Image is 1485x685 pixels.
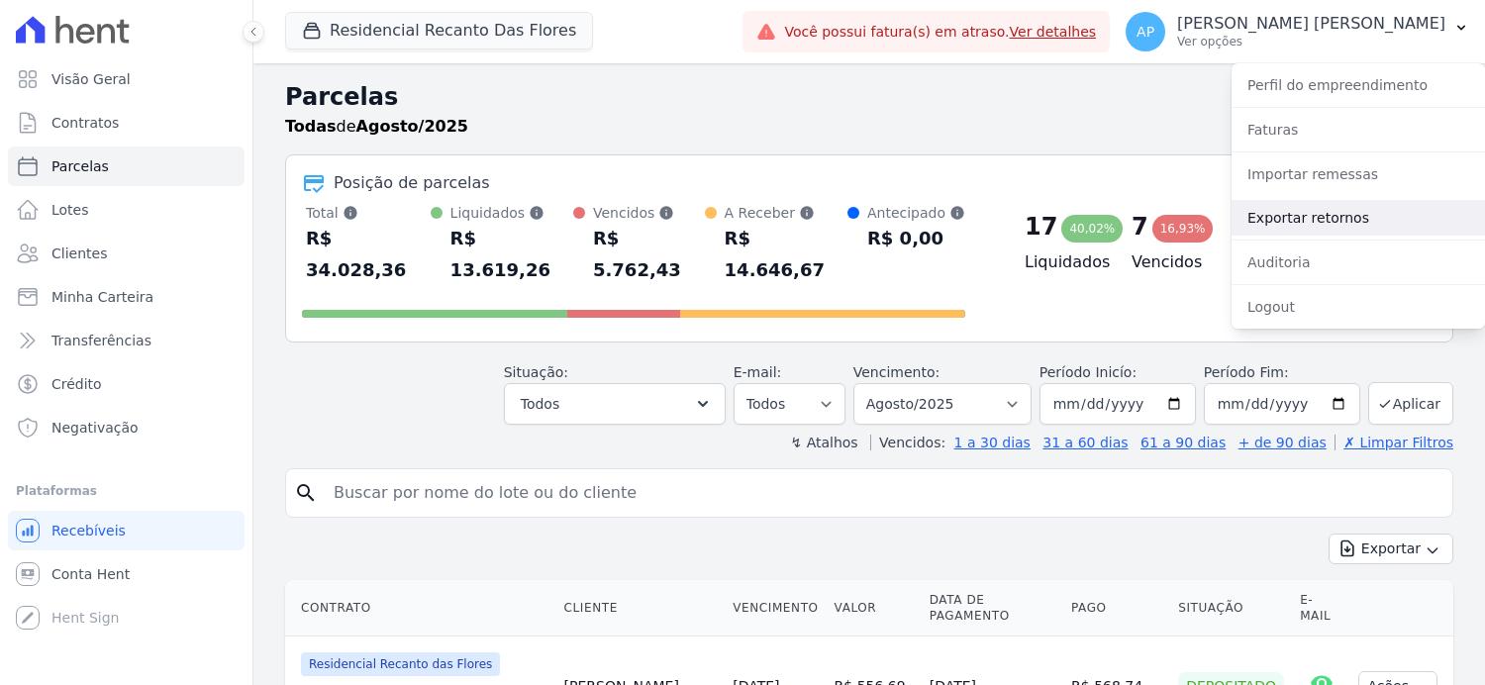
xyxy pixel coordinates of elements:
label: Situação: [504,364,568,380]
div: 17 [1025,211,1057,243]
a: Logout [1232,289,1485,325]
button: Residencial Recanto Das Flores [285,12,593,49]
a: Exportar retornos [1232,200,1485,236]
a: 31 a 60 dias [1042,435,1128,450]
th: Cliente [556,580,726,636]
div: 7 [1132,211,1148,243]
th: Vencimento [725,580,826,636]
span: Você possui fatura(s) em atraso. [784,22,1096,43]
h4: Vencidos [1132,250,1207,274]
div: R$ 14.646,67 [725,223,847,286]
h2: Parcelas [285,79,1453,115]
label: Período Inicío: [1039,364,1137,380]
a: Lotes [8,190,245,230]
div: A Receber [725,203,847,223]
a: Contratos [8,103,245,143]
span: Transferências [51,331,151,350]
a: Visão Geral [8,59,245,99]
a: + de 90 dias [1238,435,1327,450]
h4: Liquidados [1025,250,1100,274]
span: AP [1137,25,1154,39]
a: 1 a 30 dias [954,435,1031,450]
a: ✗ Limpar Filtros [1335,435,1453,450]
a: Recebíveis [8,511,245,550]
th: Pago [1063,580,1170,636]
label: Vencimento: [853,364,940,380]
i: search [294,481,318,505]
a: Importar remessas [1232,156,1485,192]
div: Plataformas [16,479,237,503]
span: Conta Hent [51,564,130,584]
span: Lotes [51,200,89,220]
th: E-mail [1292,580,1350,636]
a: Auditoria [1232,245,1485,280]
a: Crédito [8,364,245,404]
input: Buscar por nome do lote ou do cliente [322,473,1444,513]
button: Todos [504,383,726,425]
span: Minha Carteira [51,287,153,307]
div: Posição de parcelas [334,171,490,195]
span: Crédito [51,374,102,394]
p: Ver opções [1177,34,1445,49]
div: R$ 13.619,26 [450,223,573,286]
a: Faturas [1232,112,1485,147]
strong: Todas [285,117,337,136]
div: 16,93% [1152,215,1214,243]
button: Aplicar [1368,382,1453,425]
div: R$ 0,00 [867,223,965,254]
div: 40,02% [1061,215,1123,243]
label: E-mail: [734,364,782,380]
strong: Agosto/2025 [356,117,468,136]
a: Negativação [8,408,245,447]
div: Antecipado [867,203,965,223]
a: Ver detalhes [1010,24,1097,40]
th: Contrato [285,580,556,636]
span: Negativação [51,418,139,438]
a: Transferências [8,321,245,360]
div: R$ 5.762,43 [593,223,705,286]
p: de [285,115,468,139]
button: AP [PERSON_NAME] [PERSON_NAME] Ver opções [1110,4,1485,59]
th: Data de Pagamento [922,580,1063,636]
a: Parcelas [8,147,245,186]
div: Liquidados [450,203,573,223]
a: Minha Carteira [8,277,245,317]
a: 61 a 90 dias [1140,435,1226,450]
div: R$ 34.028,36 [306,223,431,286]
span: Contratos [51,113,119,133]
div: Total [306,203,431,223]
span: Visão Geral [51,69,131,89]
span: Clientes [51,244,107,263]
a: Conta Hent [8,554,245,594]
button: Exportar [1329,534,1453,564]
a: Clientes [8,234,245,273]
span: Residencial Recanto das Flores [301,652,500,676]
label: ↯ Atalhos [790,435,857,450]
div: Vencidos [593,203,705,223]
p: [PERSON_NAME] [PERSON_NAME] [1177,14,1445,34]
th: Situação [1170,580,1292,636]
span: Parcelas [51,156,109,176]
span: Recebíveis [51,521,126,540]
label: Vencidos: [870,435,945,450]
th: Valor [827,580,922,636]
a: Perfil do empreendimento [1232,67,1485,103]
label: Período Fim: [1204,362,1360,383]
span: Todos [521,392,559,416]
